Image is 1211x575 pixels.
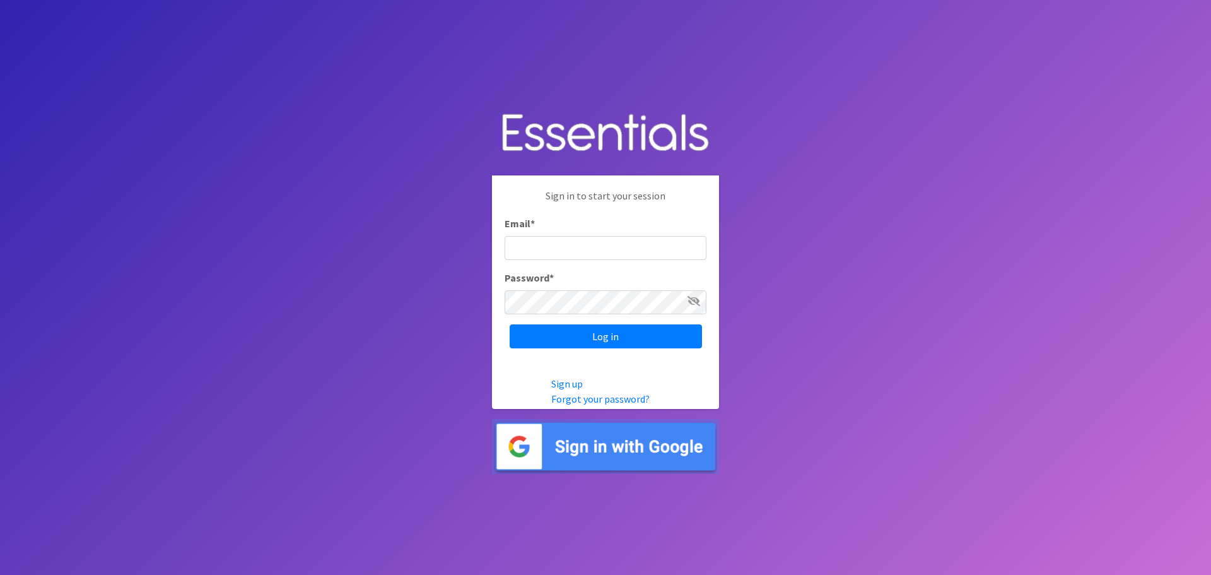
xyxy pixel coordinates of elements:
[492,101,719,166] img: Human Essentials
[510,324,702,348] input: Log in
[551,393,650,405] a: Forgot your password?
[549,271,554,284] abbr: required
[492,419,719,474] img: Sign in with Google
[530,217,535,230] abbr: required
[505,270,554,285] label: Password
[505,216,535,231] label: Email
[505,188,706,216] p: Sign in to start your session
[551,377,583,390] a: Sign up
